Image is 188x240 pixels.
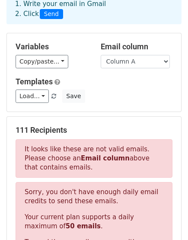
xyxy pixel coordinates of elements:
p: It looks like these are not valid emails. Please choose an above that contains emails. [16,139,172,178]
strong: 50 emails [66,222,101,230]
h5: Variables [16,42,88,51]
a: Copy/paste... [16,55,68,68]
h5: Email column [101,42,173,51]
strong: Email column [81,154,130,162]
p: Sorry, you don't have enough daily email credits to send these emails. [25,188,163,206]
h5: 111 Recipients [16,125,172,135]
iframe: Chat Widget [145,198,188,240]
p: Your current plan supports a daily maximum of . [25,213,163,231]
a: Templates [16,77,53,86]
a: Load... [16,90,49,103]
span: Send [40,9,63,19]
button: Save [62,90,85,103]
